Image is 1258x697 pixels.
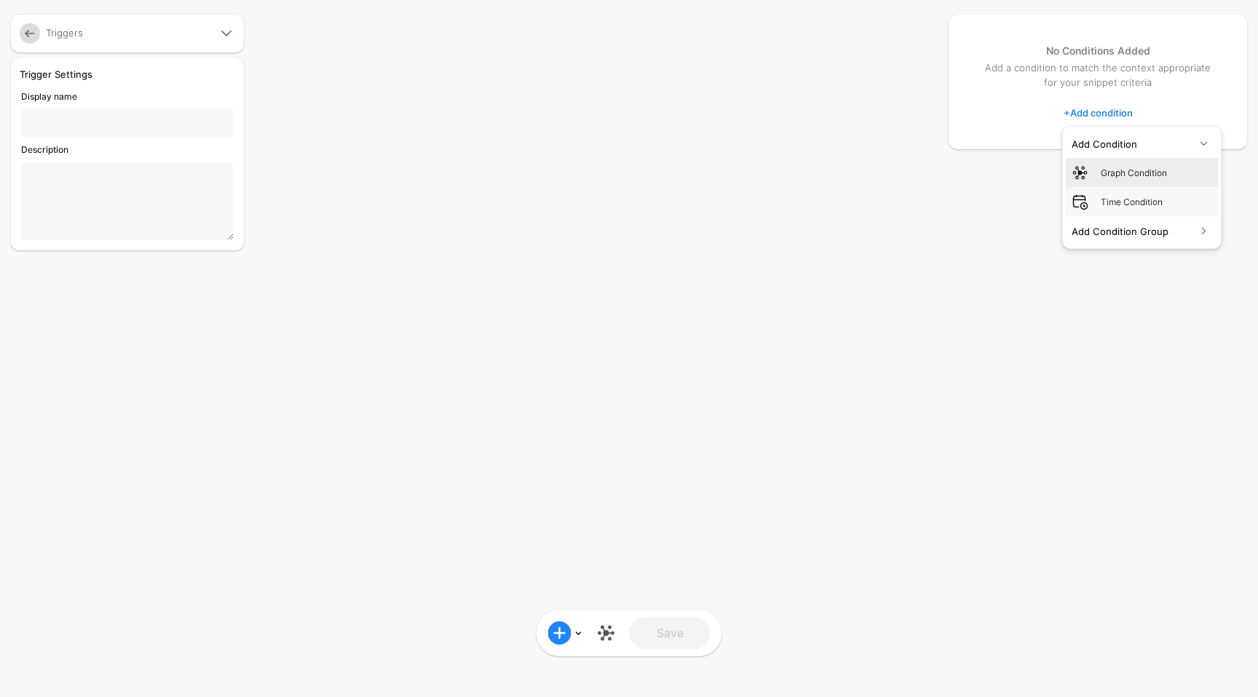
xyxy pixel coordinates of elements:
a: Triggers [46,27,83,39]
div: Add Condition Group [1072,223,1195,238]
span: + [1064,107,1070,119]
div: Add Condition [1072,136,1195,151]
div: Graph Condition [1101,166,1213,179]
label: Display name [21,90,77,103]
div: Time Condition [1101,195,1213,208]
label: Description [21,143,68,156]
p: Add a condition to match the context appropriate for your snippet criteria [978,61,1218,90]
h5: No Conditions Added [978,44,1218,58]
div: Trigger Settings [14,67,241,81]
a: Add condition [1064,101,1133,124]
